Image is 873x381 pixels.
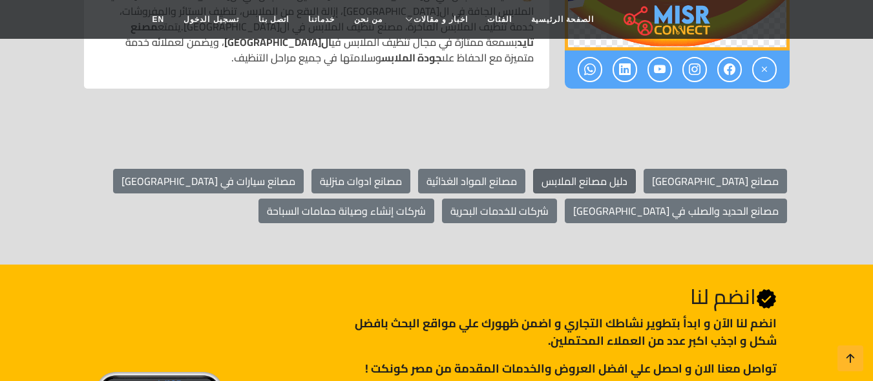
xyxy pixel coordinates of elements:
p: تواصل معنا الان و احصل علي افضل العروض والخدمات المقدمة من مصر كونكت ! [328,360,776,377]
a: اخبار و مقالات [392,7,478,32]
a: تسجيل الدخول [174,7,248,32]
a: مصانع ادوات منزلية [311,169,410,193]
a: مصانع [GEOGRAPHIC_DATA] [644,169,787,193]
a: الفئات [478,7,521,32]
img: main.misr_connect [624,3,710,36]
strong: جودة الملابس [381,48,442,67]
a: دليل مصانع الملابس [533,169,636,193]
p: انضم لنا اﻵن و ابدأ بتطوير نشاطك التجاري و اضمن ظهورك علي مواقع البحث بافضل شكل و اجذب اكبر عدد م... [328,314,776,349]
a: مصانع المواد الغذائية [418,169,525,193]
a: شركات للخدمات البحرية [442,199,557,223]
a: شركات إنشاء وصيانة حمامات السباحة [258,199,434,223]
a: الصفحة الرئيسية [521,7,604,32]
span: اخبار و مقالات [414,14,468,25]
a: اتصل بنا [249,7,299,32]
a: من نحن [344,7,392,32]
svg: Verified account [756,288,777,309]
a: مصانع سيارات في [GEOGRAPHIC_DATA] [113,169,304,193]
h2: انضم لنا [328,284,776,309]
a: EN [143,7,174,32]
a: مصانع الحديد والصلب في [GEOGRAPHIC_DATA] [565,199,787,223]
a: خدماتنا [299,7,344,32]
